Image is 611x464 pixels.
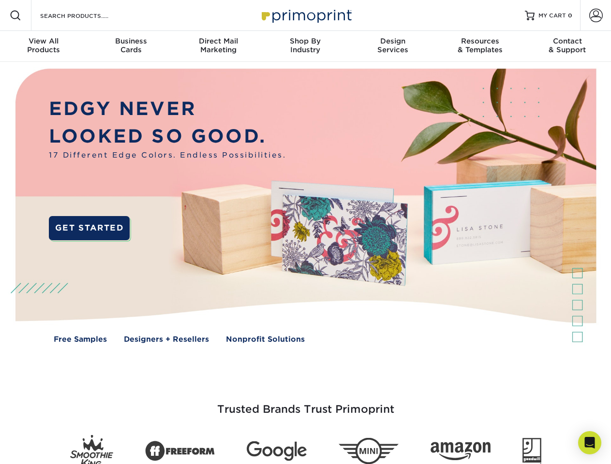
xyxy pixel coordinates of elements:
iframe: Google Customer Reviews [2,435,82,461]
div: & Templates [436,37,523,54]
img: Google [247,441,307,461]
a: DesignServices [349,31,436,62]
span: 17 Different Edge Colors. Endless Possibilities. [49,150,286,161]
span: Contact [524,37,611,45]
input: SEARCH PRODUCTS..... [39,10,134,21]
span: Business [87,37,174,45]
a: GET STARTED [49,216,130,240]
a: Contact& Support [524,31,611,62]
p: LOOKED SO GOOD. [49,123,286,150]
span: MY CART [538,12,566,20]
a: Direct MailMarketing [175,31,262,62]
div: Cards [87,37,174,54]
div: Open Intercom Messenger [578,431,601,454]
a: Free Samples [54,334,107,345]
a: Designers + Resellers [124,334,209,345]
span: Shop By [262,37,349,45]
h3: Trusted Brands Trust Primoprint [23,380,589,427]
div: Industry [262,37,349,54]
a: Nonprofit Solutions [226,334,305,345]
img: Primoprint [257,5,354,26]
a: BusinessCards [87,31,174,62]
span: Resources [436,37,523,45]
div: & Support [524,37,611,54]
a: Shop ByIndustry [262,31,349,62]
span: 0 [568,12,572,19]
img: Amazon [431,442,491,461]
span: Direct Mail [175,37,262,45]
img: Goodwill [522,438,541,464]
span: Design [349,37,436,45]
div: Services [349,37,436,54]
p: EDGY NEVER [49,95,286,123]
a: Resources& Templates [436,31,523,62]
div: Marketing [175,37,262,54]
